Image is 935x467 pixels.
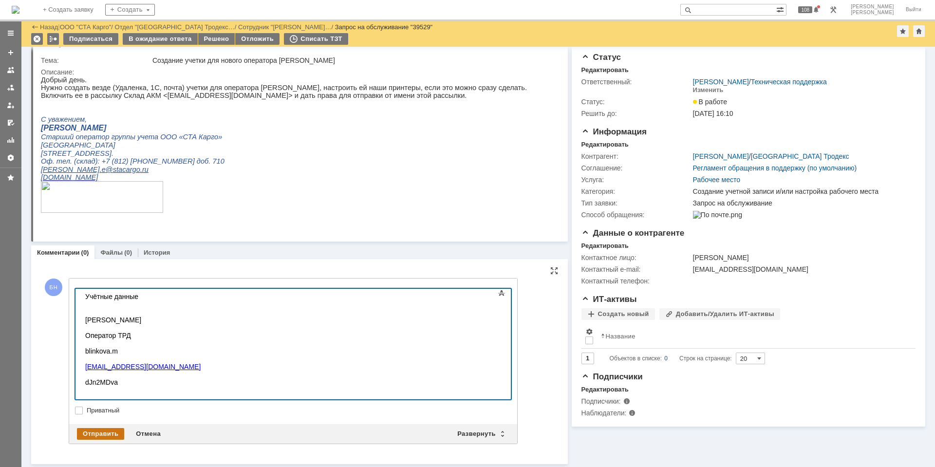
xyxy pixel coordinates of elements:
i: Строк на странице: [610,353,732,364]
div: Изменить [693,86,724,94]
span: stacargo [72,90,99,97]
div: Сделать домашней страницей [913,25,925,37]
div: Описание: [41,68,555,76]
span: [DATE] 16:10 [693,110,733,117]
a: [EMAIL_ADDRESS][DOMAIN_NAME] [4,74,119,82]
span: Показать панель инструментов [496,287,507,299]
div: (0) [81,249,89,256]
div: Добавить в избранное [897,25,909,37]
span: @ [65,90,72,97]
div: Редактировать [581,386,629,393]
span: [PHONE_NUMBER] доб. 710 [90,81,184,89]
span: . [99,90,101,97]
div: (0) [124,249,132,256]
a: Перейти в интерфейс администратора [827,4,839,16]
a: Комментарии [37,249,80,256]
div: dJn2MDva [4,90,142,97]
div: Тип заявки: [581,199,691,207]
div: Статус: [581,98,691,106]
a: Отдел "[GEOGRAPHIC_DATA] Тродекс… [115,23,235,31]
a: Отчеты [3,132,19,148]
img: По почте.png [693,211,742,219]
a: Назад [40,23,58,31]
span: Данные о контрагенте [581,228,685,238]
span: . [59,90,61,97]
a: Техническая поддержка [751,78,827,86]
span: [PERSON_NAME] [851,4,894,10]
span: Объектов в списке: [610,355,662,362]
span: Статус [581,53,621,62]
div: Название [606,333,636,340]
div: [PERSON_NAME] [693,254,911,262]
div: Услуга: [581,176,691,184]
div: Решить до: [581,110,691,117]
span: e [61,90,65,97]
span: В работе [693,98,727,106]
span: ИТ-активы [581,295,637,304]
span: Информация [581,127,647,136]
a: [GEOGRAPHIC_DATA] Тродекс [751,152,849,160]
span: Настройки [585,328,593,336]
div: / [693,152,849,160]
span: ru [101,90,108,97]
div: Создание учетки для нового оператора [PERSON_NAME] [152,56,553,64]
th: Название [597,324,908,349]
div: Создать [105,4,155,16]
a: Мои заявки [3,97,19,113]
div: На всю страницу [550,267,558,275]
div: 0 [664,353,668,364]
div: Удалить [31,33,43,45]
label: Приватный [87,407,509,414]
a: Заявки в моей ответственности [3,80,19,95]
a: Заявки на командах [3,62,19,78]
a: Настройки [3,150,19,166]
div: / [60,23,115,31]
span: Расширенный поиск [776,4,786,14]
a: Сотрудник "[PERSON_NAME]… [238,23,331,31]
a: [PERSON_NAME] [693,78,749,86]
img: logo [12,6,19,14]
a: Рабочее место [693,176,740,184]
div: Наблюдатели: [581,409,679,417]
div: Редактировать [581,141,629,149]
div: / [693,78,827,86]
span: 108 [798,6,812,13]
div: Учётные данные [4,4,142,27]
div: Подписчики: [581,397,679,405]
a: Перейти на домашнюю страницу [12,6,19,14]
span: БН [45,279,62,296]
a: Мои согласования [3,115,19,131]
div: Редактировать [581,66,629,74]
div: / [238,23,335,31]
div: Тема: [41,56,150,64]
a: Файлы [100,249,123,256]
div: Соглашение: [581,164,691,172]
div: Контактное лицо: [581,254,691,262]
a: История [144,249,170,256]
a: Создать заявку [3,45,19,60]
div: Оператор ТРД [4,43,142,51]
div: [PERSON_NAME] [4,27,142,35]
div: Запрос на обслуживание "39529" [335,23,433,31]
div: / [115,23,239,31]
div: Контрагент: [581,152,691,160]
div: Редактировать [581,242,629,250]
div: Создание учетной записи и/или настройка рабочего места [693,187,911,195]
div: [EMAIL_ADDRESS][DOMAIN_NAME] [693,265,911,273]
div: Способ обращения: [581,211,691,219]
div: blinkova.m [4,58,142,66]
div: Контактный e-mail: [581,265,691,273]
a: Регламент обращения в поддержку (по умолчанию) [693,164,857,172]
div: Контактный телефон: [581,277,691,285]
span: Подписчики [581,372,643,381]
span: [PERSON_NAME] [851,10,894,16]
div: Категория: [581,187,691,195]
div: Работа с массовостью [47,33,59,45]
div: Ответственный: [581,78,691,86]
a: ООО "СТА Карго" [60,23,112,31]
div: | [58,23,59,30]
div: Запрос на обслуживание [693,199,911,207]
a: [PERSON_NAME] [693,152,749,160]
